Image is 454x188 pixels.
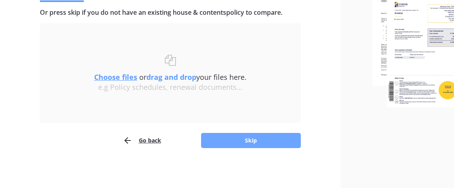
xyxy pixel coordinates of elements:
[94,72,137,82] u: Choose files
[56,83,285,92] div: e.g Policy schedules, renewal documents...
[146,72,196,82] b: drag and drop
[94,72,247,82] span: or your files here.
[201,133,301,148] button: Skip
[123,133,161,148] button: Go back
[40,8,301,17] h4: Or press skip if you do not have an existing house & contents policy to compare.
